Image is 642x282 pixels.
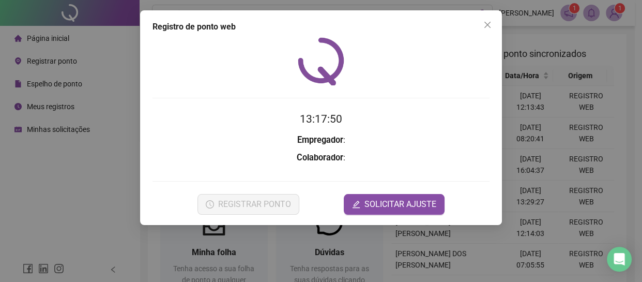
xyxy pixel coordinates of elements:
[607,247,632,272] div: Open Intercom Messenger
[197,194,299,215] button: REGISTRAR PONTO
[297,135,343,145] strong: Empregador
[364,198,436,211] span: SOLICITAR AJUSTE
[152,133,490,147] h3: :
[152,151,490,165] h3: :
[297,153,343,162] strong: Colaborador
[152,21,490,33] div: Registro de ponto web
[298,37,344,85] img: QRPoint
[483,21,492,29] span: close
[344,194,445,215] button: editSOLICITAR AJUSTE
[352,200,360,209] span: edit
[479,17,496,33] button: Close
[300,113,342,125] time: 13:17:50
